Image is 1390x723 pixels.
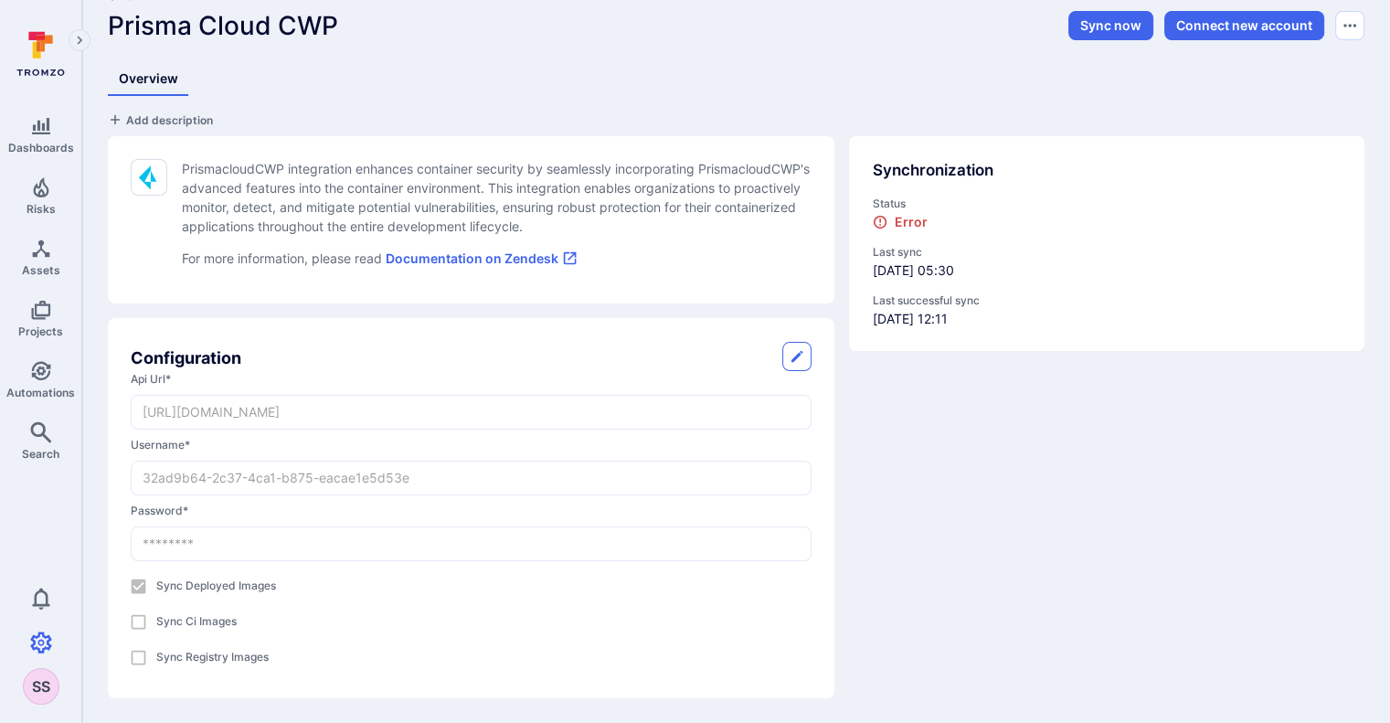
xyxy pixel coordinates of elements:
[873,244,1342,260] span: Last sync
[131,503,812,519] label: password *
[156,613,237,630] label: Sync Ci Images
[23,668,59,705] button: SS
[108,111,213,129] button: Add description
[873,196,1342,212] span: Status
[386,250,578,266] a: Documentation on Zendesk
[131,346,241,370] h2: Configuration
[23,668,59,705] div: Sooraj Sudevan
[873,292,1342,328] div: [DATE] 12:11
[22,263,60,277] span: Assets
[182,249,812,268] p: For more information, please read
[108,10,338,41] span: Prisma Cloud CWP
[131,371,812,388] label: api url *
[873,159,1342,183] div: Synchronization
[156,649,269,665] label: Sync Registry Images
[73,33,86,48] i: Expand navigation menu
[1335,11,1364,40] button: Options menu
[8,141,74,154] span: Dashboards
[18,324,63,338] span: Projects
[108,62,1364,96] div: Integrations tabs
[27,202,56,216] span: Risks
[156,578,276,594] label: Sync Deployed Images
[873,244,1342,280] div: [DATE] 05:30
[182,159,812,236] p: PrismacloudCWP integration enhances container security by seamlessly incorporating PrismacloudCWP...
[873,292,1342,309] span: Last successful sync
[22,447,59,461] span: Search
[873,214,928,229] div: Error
[131,437,812,453] label: username *
[6,386,75,399] span: Automations
[873,196,1342,231] div: status
[1068,11,1153,40] button: Sync now
[1164,11,1324,40] button: Connect new account
[126,113,213,127] span: Add description
[108,62,189,96] a: Overview
[69,29,90,51] button: Expand navigation menu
